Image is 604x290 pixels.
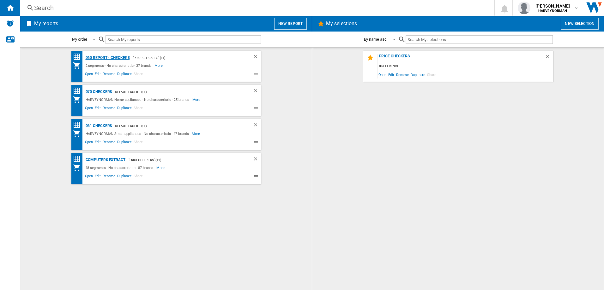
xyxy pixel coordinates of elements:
[84,122,112,130] div: 061 Checkers
[73,62,84,69] div: My Assortment
[73,155,84,163] div: Price Matrix
[73,130,84,137] div: My Assortment
[518,2,530,14] img: profile.jpg
[253,122,261,130] div: Delete
[426,70,437,79] span: Share
[112,122,240,130] div: - Default profile (11)
[72,37,87,42] div: My order
[102,139,116,147] span: Rename
[364,37,388,42] div: By name asc.
[84,156,125,164] div: Computers extract
[73,121,84,129] div: Price Matrix
[377,70,388,79] span: Open
[84,62,155,69] div: 2 segments - No characteristic - 37 brands
[538,9,567,13] b: HARVEYNORMAN
[133,105,144,113] span: Share
[84,173,94,181] span: Open
[192,130,201,137] span: More
[253,156,261,164] div: Delete
[94,173,102,181] span: Edit
[84,96,192,103] div: HARVEYNORMAN:Home appliances - No characteristic - 25 brands
[73,164,84,171] div: My Assortment
[154,62,164,69] span: More
[73,96,84,103] div: My Assortment
[84,71,94,78] span: Open
[133,173,144,181] span: Share
[395,70,410,79] span: Rename
[125,156,240,164] div: - "PriceCheckers" (11)
[561,18,599,30] button: New selection
[102,105,116,113] span: Rename
[33,18,59,30] h2: My reports
[387,70,395,79] span: Edit
[84,139,94,147] span: Open
[133,71,144,78] span: Share
[73,53,84,61] div: Price Matrix
[535,3,570,9] span: [PERSON_NAME]
[106,35,261,44] input: Search My reports
[116,105,133,113] span: Duplicate
[325,18,358,30] h2: My selections
[84,105,94,113] span: Open
[6,20,14,27] img: alerts-logo.svg
[116,173,133,181] span: Duplicate
[102,71,116,78] span: Rename
[406,35,553,44] input: Search My selections
[377,54,545,62] div: Price Checkers
[116,139,133,147] span: Duplicate
[112,88,240,96] div: - Default profile (11)
[545,54,553,62] div: Delete
[102,173,116,181] span: Rename
[94,139,102,147] span: Edit
[73,87,84,95] div: Price Matrix
[84,164,157,171] div: 18 segments - No characteristic - 87 brands
[156,164,166,171] span: More
[84,130,192,137] div: HARVEYNORMAN:Small appliances - No characteristic - 47 brands
[94,71,102,78] span: Edit
[84,54,130,62] div: 060 report - Checkers
[84,88,112,96] div: 070 Checkers
[410,70,426,79] span: Duplicate
[377,62,553,70] div: 0 reference
[274,18,307,30] button: New report
[192,96,202,103] span: More
[253,54,261,62] div: Delete
[253,88,261,96] div: Delete
[133,139,144,147] span: Share
[94,105,102,113] span: Edit
[130,54,240,62] div: - "PriceCheckers" (11)
[116,71,133,78] span: Duplicate
[34,3,478,12] div: Search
